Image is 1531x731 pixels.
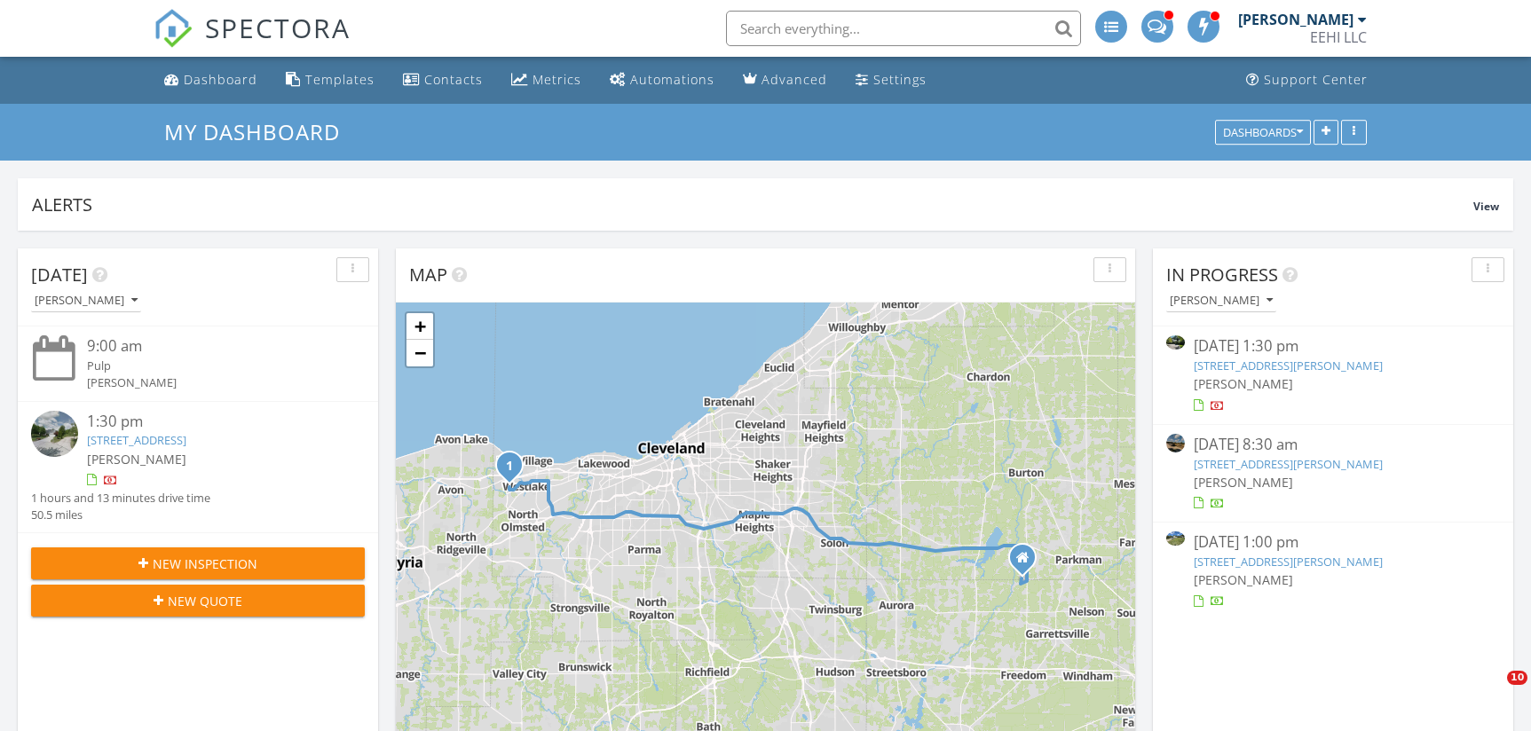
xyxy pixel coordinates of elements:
span: [PERSON_NAME] [87,451,186,468]
span: In Progress [1166,263,1278,287]
a: Contacts [396,64,490,97]
span: [PERSON_NAME] [1194,474,1293,491]
span: Map [409,263,447,287]
a: Settings [848,64,934,97]
a: Automations (Advanced) [603,64,722,97]
button: [PERSON_NAME] [31,289,141,313]
img: streetview [1166,434,1185,452]
div: Support Center [1264,71,1368,88]
div: [PERSON_NAME] [1170,295,1273,307]
a: Zoom in [406,313,433,340]
div: Automations [630,71,714,88]
a: Support Center [1239,64,1375,97]
div: Settings [873,71,927,88]
div: [PERSON_NAME] [35,295,138,307]
div: [DATE] 8:30 am [1194,434,1472,456]
div: [DATE] 1:00 pm [1194,531,1472,554]
div: Pulp [87,358,337,374]
div: 2260 Windward Dr, Westlake, OH 44145 [509,465,520,476]
div: Dashboard [184,71,257,88]
div: 50.5 miles [31,507,210,523]
img: The Best Home Inspection Software - Spectora [154,9,193,48]
div: 9:00 am [87,335,337,358]
div: 19129 Tilden Rd., Hiram OH 44234 [1022,557,1033,568]
div: EEHI LLC [1310,28,1367,46]
button: New Quote [31,585,365,617]
div: Advanced [762,71,827,88]
div: 1:30 pm [87,411,337,433]
a: [DATE] 8:30 am [STREET_ADDRESS][PERSON_NAME] [PERSON_NAME] [1166,434,1500,513]
span: [PERSON_NAME] [1194,571,1293,588]
a: Dashboard [157,64,264,97]
iframe: Intercom live chat [1471,671,1513,713]
button: [PERSON_NAME] [1166,289,1276,313]
div: 1 hours and 13 minutes drive time [31,490,210,507]
a: [DATE] 1:00 pm [STREET_ADDRESS][PERSON_NAME] [PERSON_NAME] [1166,531,1500,610]
a: [STREET_ADDRESS][PERSON_NAME] [1194,358,1383,373]
a: 1:30 pm [STREET_ADDRESS] [PERSON_NAME] 1 hours and 13 minutes drive time 50.5 miles [31,411,365,524]
span: SPECTORA [205,9,351,46]
img: streetview [31,411,78,458]
span: New Inspection [153,554,257,573]
a: My Dashboard [164,117,355,146]
button: Dashboards [1215,120,1311,145]
div: Contacts [424,71,483,88]
a: Advanced [736,64,834,97]
a: SPECTORA [154,24,351,61]
img: 9468597%2Fcover_photos%2FSmorAFarf3BnSlis20AZ%2Fsmall.9468597-1757957599390 [1166,335,1185,350]
span: [DATE] [31,263,88,287]
div: Dashboards [1223,126,1303,138]
div: Templates [305,71,375,88]
span: View [1473,199,1499,214]
span: 10 [1507,671,1527,685]
a: Templates [279,64,382,97]
a: Zoom out [406,340,433,366]
img: 9545951%2Fcover_photos%2Fjs30xy0CCAWqy0aHQCIB%2Fsmall.jpg [1166,531,1185,546]
div: [PERSON_NAME] [87,374,337,391]
input: Search everything... [726,11,1081,46]
div: Metrics [533,71,581,88]
i: 1 [506,460,513,473]
div: [DATE] 1:30 pm [1194,335,1472,358]
span: [PERSON_NAME] [1194,375,1293,392]
a: [STREET_ADDRESS][PERSON_NAME] [1194,554,1383,570]
a: Metrics [504,64,588,97]
div: [PERSON_NAME] [1238,11,1353,28]
a: [STREET_ADDRESS] [87,432,186,448]
a: [STREET_ADDRESS][PERSON_NAME] [1194,456,1383,472]
span: New Quote [168,592,242,610]
a: [DATE] 1:30 pm [STREET_ADDRESS][PERSON_NAME] [PERSON_NAME] [1166,335,1500,414]
div: Alerts [32,193,1473,216]
button: New Inspection [31,547,365,579]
